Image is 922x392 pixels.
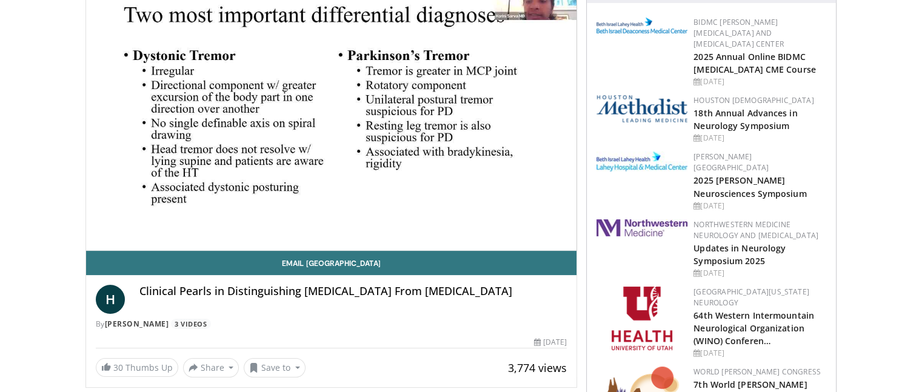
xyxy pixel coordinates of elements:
[96,358,178,377] a: 30 Thumbs Up
[693,133,826,144] div: [DATE]
[86,251,577,275] a: Email [GEOGRAPHIC_DATA]
[139,285,567,298] h4: Clinical Pearls in Distinguishing [MEDICAL_DATA] From [MEDICAL_DATA]
[183,358,239,377] button: Share
[693,219,818,241] a: Northwestern Medicine Neurology and [MEDICAL_DATA]
[693,151,769,173] a: [PERSON_NAME][GEOGRAPHIC_DATA]
[612,287,672,350] img: f6362829-b0a3-407d-a044-59546adfd345.png.150x105_q85_autocrop_double_scale_upscale_version-0.2.png
[693,310,814,347] a: 64th Western Intermountain Neurological Organization (WINO) Conferen…
[693,95,813,105] a: Houston [DEMOGRAPHIC_DATA]
[693,201,826,211] div: [DATE]
[693,348,826,359] div: [DATE]
[693,367,821,377] a: World [PERSON_NAME] Congress
[171,319,211,329] a: 3 Videos
[534,337,567,348] div: [DATE]
[596,219,687,236] img: 2a462fb6-9365-492a-ac79-3166a6f924d8.png.150x105_q85_autocrop_double_scale_upscale_version-0.2.jpg
[96,319,567,330] div: By
[693,17,784,49] a: BIDMC [PERSON_NAME][MEDICAL_DATA] and [MEDICAL_DATA] Center
[693,287,809,308] a: [GEOGRAPHIC_DATA][US_STATE] Neurology
[113,362,123,373] span: 30
[693,76,826,87] div: [DATE]
[596,151,687,171] img: e7977282-282c-4444-820d-7cc2733560fd.jpg.150x105_q85_autocrop_double_scale_upscale_version-0.2.jpg
[244,358,306,377] button: Save to
[596,18,687,33] img: c96b19ec-a48b-46a9-9095-935f19585444.png.150x105_q85_autocrop_double_scale_upscale_version-0.2.png
[96,285,125,314] a: H
[693,51,816,75] a: 2025 Annual Online BIDMC [MEDICAL_DATA] CME Course
[693,174,806,199] a: 2025 [PERSON_NAME] Neurosciences Symposium
[693,242,786,267] a: Updates in Neurology Symposium 2025
[105,319,169,329] a: [PERSON_NAME]
[508,360,567,375] span: 3,774 views
[596,95,687,122] img: 5e4488cc-e109-4a4e-9fd9-73bb9237ee91.png.150x105_q85_autocrop_double_scale_upscale_version-0.2.png
[693,268,826,279] div: [DATE]
[693,107,797,131] a: 18th Annual Advances in Neurology Symposium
